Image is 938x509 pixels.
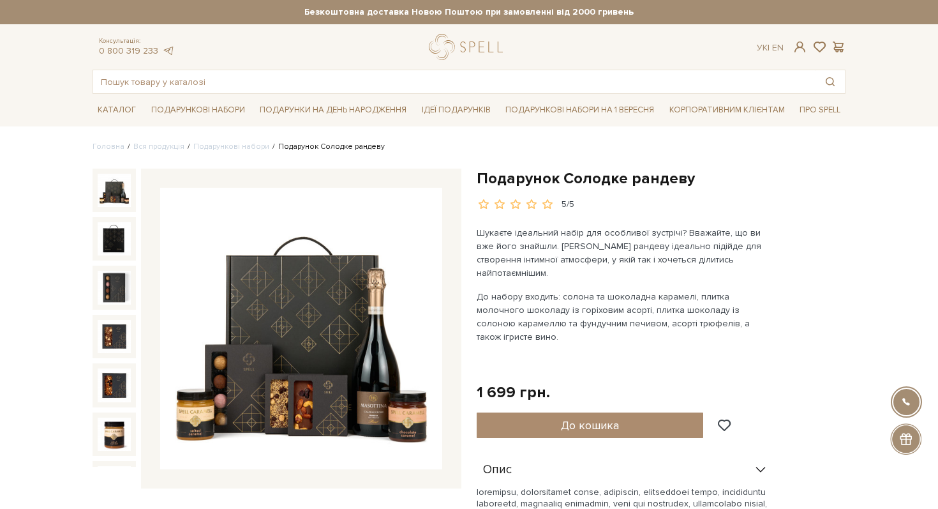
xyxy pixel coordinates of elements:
a: Корпоративним клієнтам [664,99,790,121]
a: Ідеї подарунків [417,100,496,120]
span: До кошика [561,418,619,432]
a: Подарункові набори на 1 Вересня [500,99,659,121]
a: Каталог [93,100,141,120]
div: Ук [757,42,784,54]
img: Подарунок Солодке рандеву [98,368,131,402]
span: | [768,42,770,53]
div: 5/5 [562,199,574,211]
img: Подарунок Солодке рандеву [98,320,131,353]
div: 1 699 грн. [477,383,550,402]
img: Подарунок Солодке рандеву [98,174,131,207]
img: Подарунок Солодке рандеву [98,466,131,499]
a: Про Spell [794,100,845,120]
a: En [772,42,784,53]
input: Пошук товару у каталозі [93,70,815,93]
span: Опис [483,464,512,476]
img: Подарунок Солодке рандеву [160,188,442,470]
button: До кошика [477,413,703,438]
img: Подарунок Солодке рандеву [98,222,131,255]
p: До набору входить: солона та шоколадна карамелі, плитка молочного шоколаду із горіховим асорті, п... [477,290,776,344]
a: Подарунки на День народження [255,100,412,120]
a: Подарункові набори [193,142,269,151]
a: 0 800 319 233 [99,45,158,56]
a: Вся продукція [133,142,184,151]
span: Консультація: [99,37,174,45]
a: Головна [93,142,124,151]
h1: Подарунок Солодке рандеву [477,169,845,188]
a: telegram [161,45,174,56]
a: Подарункові набори [146,100,250,120]
img: Подарунок Солодке рандеву [98,418,131,451]
strong: Безкоштовна доставка Новою Поштою при замовленні від 2000 гривень [93,6,845,18]
img: Подарунок Солодке рандеву [98,271,131,304]
button: Пошук товару у каталозі [815,70,845,93]
p: Шукаєте ідеальний набір для особливої зустрічі? Вважайте, що ви вже його знайшли. [PERSON_NAME] р... [477,226,776,280]
li: Подарунок Солодке рандеву [269,141,385,153]
a: logo [429,34,509,60]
